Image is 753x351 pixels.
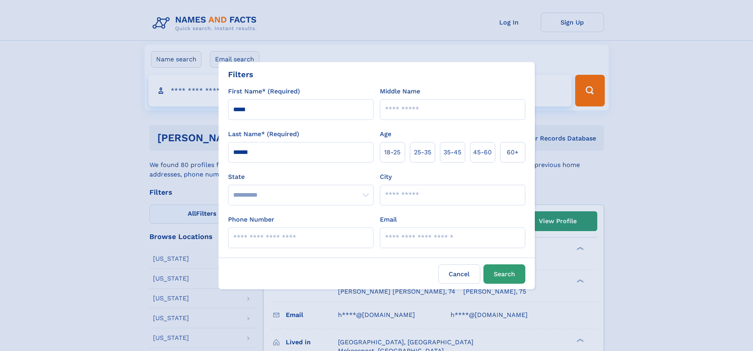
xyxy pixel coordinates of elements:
[228,215,274,224] label: Phone Number
[483,264,525,284] button: Search
[228,172,374,182] label: State
[438,264,480,284] label: Cancel
[380,172,392,182] label: City
[507,148,519,157] span: 60+
[473,148,492,157] span: 45‑60
[228,87,300,96] label: First Name* (Required)
[384,148,400,157] span: 18‑25
[380,129,391,139] label: Age
[380,87,420,96] label: Middle Name
[228,129,299,139] label: Last Name* (Required)
[414,148,431,157] span: 25‑35
[380,215,397,224] label: Email
[443,148,461,157] span: 35‑45
[228,68,253,80] div: Filters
